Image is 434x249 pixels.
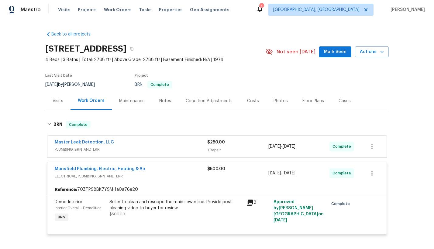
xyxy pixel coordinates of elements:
[274,200,324,222] span: Approved by [PERSON_NAME][GEOGRAPHIC_DATA] on
[159,98,171,104] div: Notes
[247,98,259,104] div: Costs
[331,201,352,207] span: Complete
[319,46,351,58] button: Mark Seen
[268,170,295,176] span: -
[268,143,295,150] span: -
[67,122,90,128] span: Complete
[360,48,384,56] span: Actions
[45,74,72,77] span: Last Visit Date
[109,212,125,216] span: $500.00
[186,98,232,104] div: Condition Adjustments
[45,81,102,88] div: by [PERSON_NAME]
[55,214,68,220] span: BRN
[45,57,266,63] span: 4 Beds | 3 Baths | Total: 2788 ft² | Above Grade: 2788 ft² | Basement Finished: N/A | 1974
[148,83,171,86] span: Complete
[21,7,41,13] span: Maestro
[324,48,346,56] span: Mark Seen
[274,98,288,104] div: Photos
[119,98,145,104] div: Maintenance
[78,98,105,104] div: Work Orders
[45,115,389,134] div: BRN Complete
[139,8,152,12] span: Tasks
[259,4,263,10] div: 1
[135,74,148,77] span: Project
[268,144,281,149] span: [DATE]
[355,46,389,58] button: Actions
[274,218,287,222] span: [DATE]
[45,82,58,87] span: [DATE]
[339,98,351,104] div: Cases
[55,140,114,144] a: Master Leak Detection, LLC
[332,143,353,150] span: Complete
[246,199,270,206] div: 2
[55,167,146,171] a: Mansfield Plumbing, Electric, Heating & Air
[277,49,315,55] span: Not seen [DATE]
[283,171,295,175] span: [DATE]
[53,98,63,104] div: Visits
[302,98,324,104] div: Floor Plans
[126,43,137,54] button: Copy Address
[109,199,243,211] div: Seller to clean and rescope the main sewer line. Provide post cleaning video to buyer for review
[207,147,268,153] div: 1 Repair
[55,200,82,204] span: Demo Interior
[207,167,225,171] span: $500.00
[55,146,207,153] span: PLUMBING, BRN_AND_LRR
[45,46,126,52] h2: [STREET_ADDRESS]
[55,206,102,210] span: Interior Overall - Demolition
[283,144,295,149] span: [DATE]
[47,184,387,195] div: 70ZTPS8BK7YSM-1a0a76e20
[55,173,207,179] span: ELECTRICAL, PLUMBING, BRN_AND_LRR
[135,82,172,87] span: BRN
[190,7,229,13] span: Geo Assignments
[273,7,360,13] span: [GEOGRAPHIC_DATA], [GEOGRAPHIC_DATA]
[159,7,183,13] span: Properties
[58,7,71,13] span: Visits
[45,31,104,37] a: Back to all projects
[55,187,77,193] b: Reference:
[268,171,281,175] span: [DATE]
[388,7,425,13] span: [PERSON_NAME]
[53,121,62,128] h6: BRN
[207,140,225,144] span: $250.00
[104,7,132,13] span: Work Orders
[78,7,97,13] span: Projects
[332,170,353,176] span: Complete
